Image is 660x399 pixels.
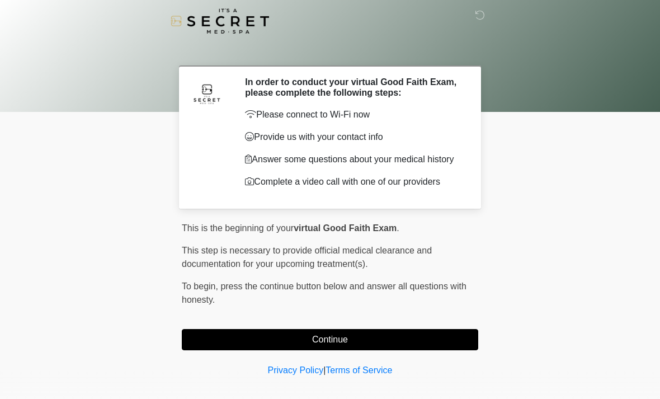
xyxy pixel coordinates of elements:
span: . [397,223,399,233]
a: Terms of Service [326,365,392,375]
p: Answer some questions about your medical history [245,153,461,166]
span: To begin, [182,281,220,291]
button: Continue [182,329,478,350]
h1: ‎ ‎ [173,40,487,61]
span: press the continue button below and answer all questions with honesty. [182,281,466,304]
p: Provide us with your contact info [245,130,461,144]
h2: In order to conduct your virtual Good Faith Exam, please complete the following steps: [245,77,461,98]
img: Agent Avatar [190,77,224,110]
p: Complete a video call with one of our providers [245,175,461,189]
span: This is the beginning of your [182,223,294,233]
strong: virtual Good Faith Exam [294,223,397,233]
span: This step is necessary to provide official medical clearance and documentation for your upcoming ... [182,246,432,269]
a: Privacy Policy [268,365,324,375]
img: It's A Secret Med Spa Logo [171,8,269,34]
a: | [323,365,326,375]
p: Please connect to Wi-Fi now [245,108,461,121]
